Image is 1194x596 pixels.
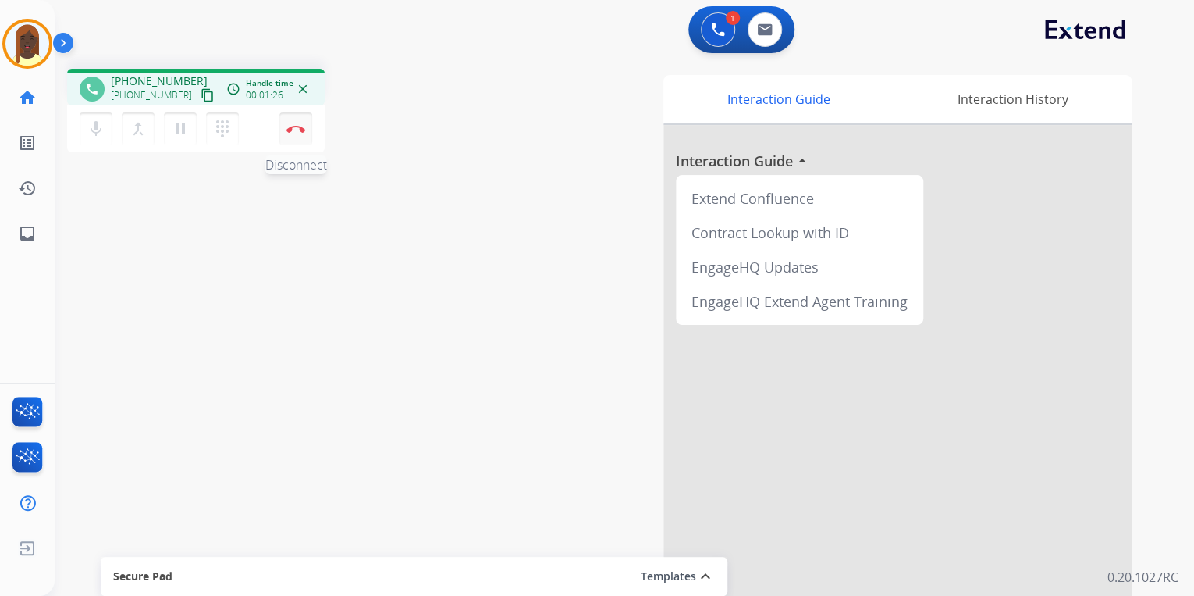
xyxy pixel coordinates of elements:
mat-icon: expand_less [696,567,715,586]
mat-icon: pause [171,120,190,138]
span: Secure Pad [113,569,172,584]
div: 1 [726,11,740,25]
mat-icon: merge_type [129,120,147,138]
mat-icon: home [18,88,37,107]
mat-icon: access_time [226,82,240,96]
span: 00:01:26 [246,89,283,102]
button: Templates [641,567,696,586]
mat-icon: phone [85,82,99,96]
p: 0.20.1027RC [1107,568,1178,587]
span: [PHONE_NUMBER] [111,73,208,89]
div: EngageHQ Extend Agent Training [682,284,917,319]
div: Contract Lookup with ID [682,216,917,250]
mat-icon: list_alt [18,134,37,152]
img: avatar [5,22,49,66]
mat-icon: dialpad [213,120,232,138]
button: Disconnect [279,112,312,145]
span: [PHONE_NUMBER] [111,89,192,102]
div: Extend Confluence [682,181,917,216]
span: Disconnect [265,155,327,174]
div: Interaction Guide [663,75,894,123]
mat-icon: content_copy [201,88,215,102]
mat-icon: mic [87,120,105,138]
div: Interaction History [894,75,1132,123]
mat-icon: inbox [18,224,37,243]
span: Handle time [246,77,293,89]
mat-icon: history [18,179,37,198]
div: EngageHQ Updates [682,250,917,284]
img: control [286,125,305,133]
mat-icon: close [296,82,310,96]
